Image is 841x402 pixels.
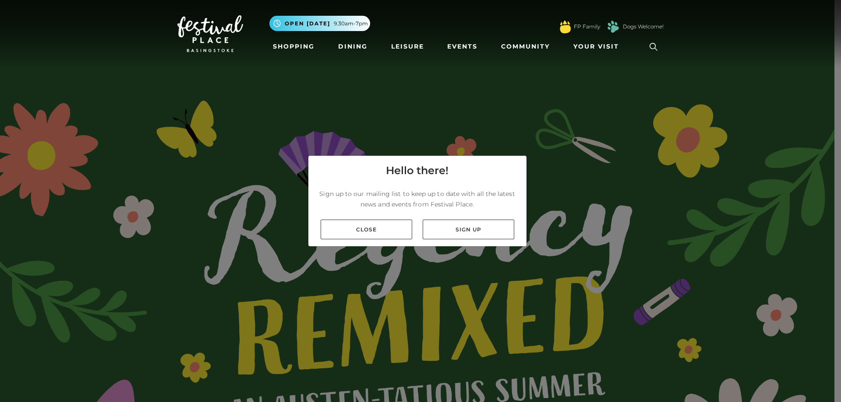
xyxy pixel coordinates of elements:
a: Events [444,38,481,55]
a: Sign up [423,220,514,239]
p: Sign up to our mailing list to keep up to date with all the latest news and events from Festival ... [315,189,519,210]
span: Your Visit [573,42,619,51]
span: Open [DATE] [285,20,330,28]
img: Festival Place Logo [177,15,243,52]
h4: Hello there! [386,163,449,178]
a: Leisure [388,38,428,55]
button: Open [DATE] 9.30am-7pm [269,16,370,31]
span: 9.30am-7pm [334,20,368,28]
a: FP Family [574,23,600,31]
a: Dining [335,38,371,55]
a: Your Visit [570,38,627,55]
a: Shopping [269,38,318,55]
a: Dogs Welcome! [623,23,664,31]
a: Close [321,220,412,239]
a: Community [498,38,553,55]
